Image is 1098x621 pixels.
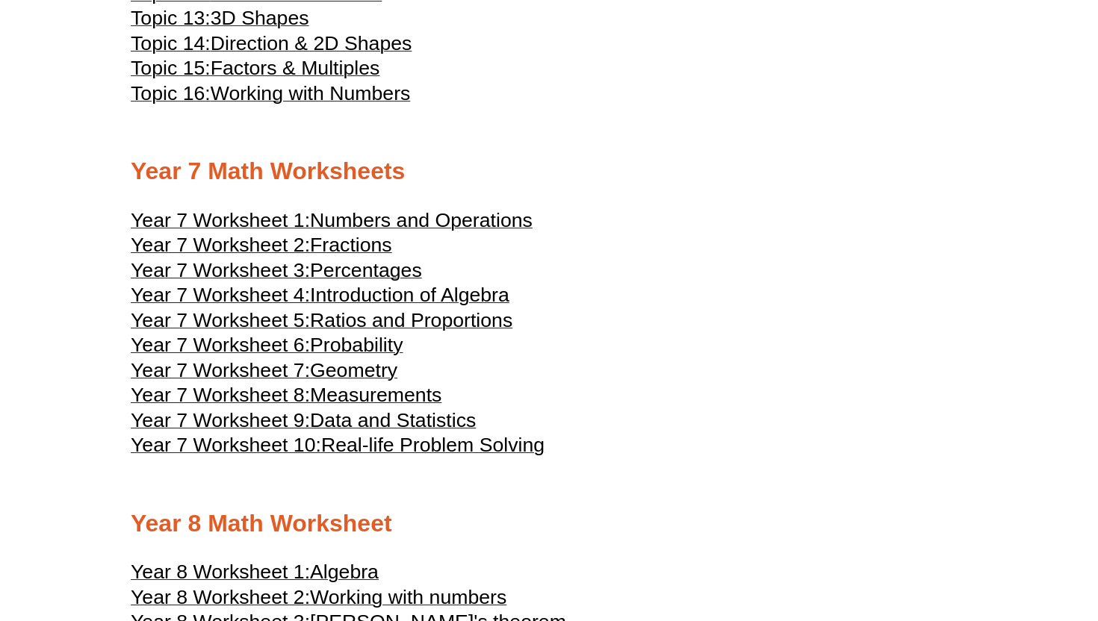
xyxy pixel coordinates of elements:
span: Percentages [310,259,422,281]
a: Year 8 Worksheet 1:Algebra [131,567,379,582]
span: Year 7 Worksheet 8: [131,384,310,406]
span: Probability [310,334,403,356]
span: Data and Statistics [310,409,476,431]
a: Year 8 Worksheet 2:Working with numbers [131,593,506,608]
span: Year 7 Worksheet 4: [131,284,310,306]
a: Year 7 Worksheet 7:Geometry [131,366,397,381]
span: Year 7 Worksheet 7: [131,359,310,381]
a: Year 7 Worksheet 6:Probability [131,340,403,355]
span: Year 7 Worksheet 3: [131,259,310,281]
span: Topic 14: [131,32,211,54]
span: Year 8 Worksheet 2: [131,586,310,608]
span: Factors & Multiples [211,57,380,79]
span: Topic 16: [131,82,211,104]
a: Topic 15:Factors & Multiples [131,63,379,78]
span: Year 7 Worksheet 1: [131,209,310,231]
a: Year 7 Worksheet 5:Ratios and Proportions [131,316,512,331]
span: Year 7 Worksheet 5: [131,309,310,331]
iframe: Chat Widget [842,452,1098,621]
span: 3D Shapes [211,7,309,29]
a: Year 7 Worksheet 2:Fractions [131,240,392,255]
span: Year 7 Worksheet 6: [131,334,310,356]
span: Geometry [310,359,397,381]
span: Working with Numbers [211,82,411,104]
h2: Year 8 Math Worksheet [131,508,967,540]
a: Topic 16:Working with Numbers [131,89,410,104]
span: Year 7 Worksheet 2: [131,234,310,256]
span: Numbers and Operations [310,209,533,231]
h2: Year 7 Math Worksheets [131,156,967,187]
span: Measurements [310,384,441,406]
span: Direction & 2D Shapes [211,32,412,54]
a: Year 7 Worksheet 1:Numbers and Operations [131,216,533,231]
a: Year 7 Worksheet 9:Data and Statistics [131,416,476,431]
a: Year 7 Worksheet 8:Measurements [131,390,441,405]
span: Topic 15: [131,57,211,79]
span: Ratios and Proportions [310,309,512,331]
a: Topic 14:Direction & 2D Shapes [131,39,412,54]
a: Year 7 Worksheet 4:Introduction of Algebra [131,290,509,305]
span: Fractions [310,234,392,256]
span: Algebra [310,561,379,583]
span: Year 7 Worksheet 9: [131,409,310,431]
a: Year 7 Worksheet 3:Percentages [131,266,422,281]
span: Year 8 Worksheet 1: [131,561,310,583]
span: Introduction of Algebra [310,284,509,306]
span: Topic 13: [131,7,211,29]
a: Topic 13:3D Shapes [131,13,309,28]
span: Real-life Problem Solving [321,434,545,456]
a: Year 7 Worksheet 10:Real-life Problem Solving [131,440,545,455]
span: Working with numbers [310,586,506,608]
span: Year 7 Worksheet 10: [131,434,321,456]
